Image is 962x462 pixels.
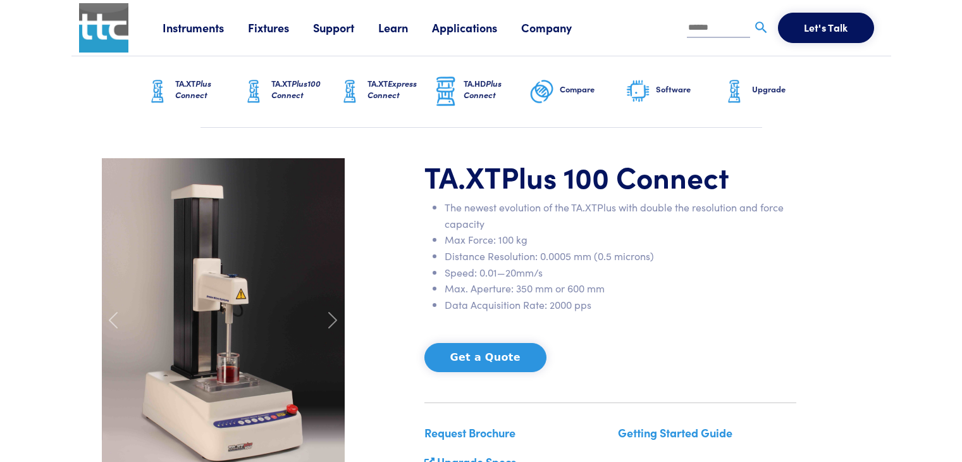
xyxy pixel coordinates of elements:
[367,77,417,101] span: Express Connect
[367,78,433,101] h6: TA.XT
[529,56,626,127] a: Compare
[271,77,321,101] span: Plus100 Connect
[445,297,796,313] li: Data Acquisition Rate: 2000 pps
[626,78,651,105] img: software-graphic.png
[432,20,521,35] a: Applications
[433,75,459,108] img: ta-hd-graphic.png
[778,13,874,43] button: Let's Talk
[163,20,248,35] a: Instruments
[560,84,626,95] h6: Compare
[175,78,241,101] h6: TA.XT
[337,56,433,127] a: TA.XTExpress Connect
[752,84,818,95] h6: Upgrade
[501,156,729,196] span: Plus 100 Connect
[445,248,796,265] li: Distance Resolution: 0.0005 mm (0.5 microns)
[656,84,722,95] h6: Software
[313,20,378,35] a: Support
[722,76,747,108] img: ta-xt-graphic.png
[433,56,529,127] a: TA.HDPlus Connect
[424,158,796,195] h1: TA.XT
[145,56,241,127] a: TA.XTPlus Connect
[529,76,555,108] img: compare-graphic.png
[424,425,515,440] a: Request Brochure
[722,56,818,127] a: Upgrade
[175,77,211,101] span: Plus Connect
[626,56,722,127] a: Software
[445,232,796,248] li: Max Force: 100 kg
[464,78,529,101] h6: TA.HD
[424,343,546,372] button: Get a Quote
[618,425,732,440] a: Getting Started Guide
[241,56,337,127] a: TA.XTPlus100 Connect
[378,20,432,35] a: Learn
[271,78,337,101] h6: TA.XT
[445,265,796,281] li: Speed: 0.01—20mm/s
[521,20,596,35] a: Company
[79,3,128,53] img: ttc_logo_1x1_v1.0.png
[248,20,313,35] a: Fixtures
[337,76,362,108] img: ta-xt-graphic.png
[445,280,796,297] li: Max. Aperture: 350 mm or 600 mm
[445,199,796,232] li: The newest evolution of the TA.XTPlus with double the resolution and force capacity
[464,77,502,101] span: Plus Connect
[145,76,170,108] img: ta-xt-graphic.png
[241,76,266,108] img: ta-xt-graphic.png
